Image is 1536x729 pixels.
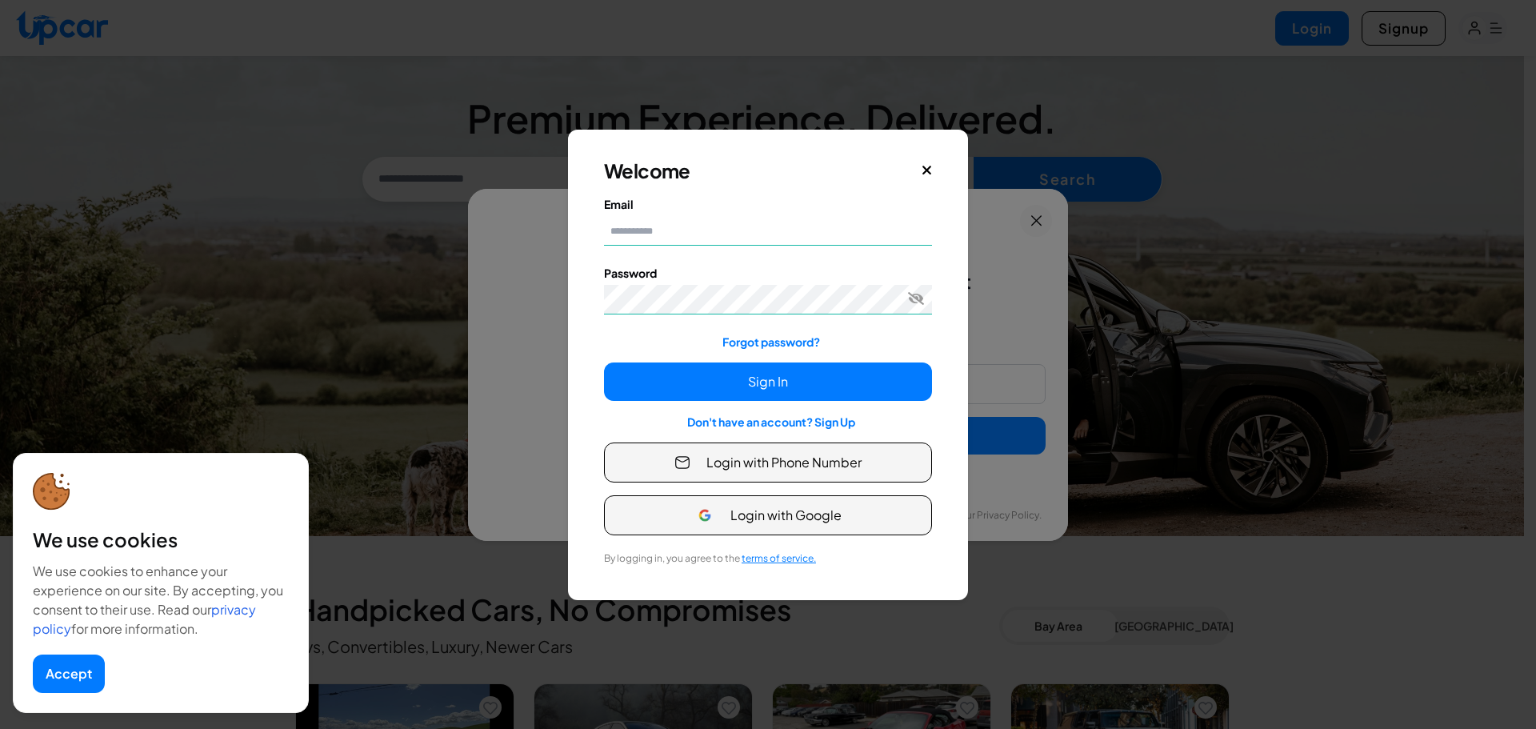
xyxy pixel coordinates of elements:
span: Login with Phone Number [706,453,862,472]
a: Forgot password? [722,334,820,349]
button: Close [922,163,933,178]
img: Google Icon [695,506,714,525]
span: Login with Google [730,506,842,525]
label: Email [604,196,932,213]
div: We use cookies [33,527,289,552]
a: Don't have an account? Sign Up [687,415,855,429]
button: Accept [33,655,105,693]
span: terms of service. [742,552,816,564]
button: Toggle password visibility [908,290,924,306]
img: cookie-icon.svg [33,473,70,511]
label: Password [604,265,932,282]
button: Login with Google [604,495,932,535]
label: By logging in, you agree to the [604,551,816,566]
button: Sign In [604,362,932,401]
div: We use cookies to enhance your experience on our site. By accepting, you consent to their use. Re... [33,562,289,639]
button: Login with Phone Number [604,443,932,483]
img: Email Icon [674,455,690,471]
h3: Welcome [604,158,690,183]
